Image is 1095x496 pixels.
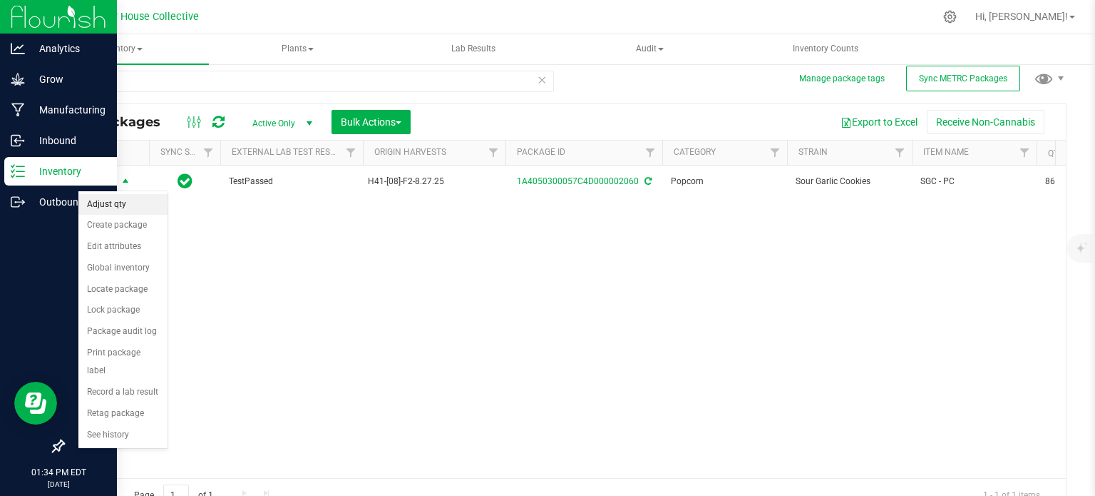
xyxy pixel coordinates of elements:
[11,195,25,209] inline-svg: Outbound
[93,11,199,23] span: Arbor House Collective
[78,236,168,258] li: Edit attributes
[923,147,969,157] a: Item Name
[1013,141,1037,165] a: Filter
[386,34,561,64] a: Lab Results
[78,279,168,300] li: Locate package
[34,34,209,64] a: Inventory
[563,35,736,64] span: Audit
[117,172,135,192] span: select
[78,215,168,236] li: Create package
[798,147,828,157] a: Strain
[764,141,787,165] a: Filter
[74,114,175,130] span: All Packages
[63,71,554,92] input: Search Package ID, Item Name, SKU, Lot or Part Number...
[197,141,220,165] a: Filter
[331,110,411,134] button: Bulk Actions
[639,141,662,165] a: Filter
[517,176,639,186] a: 1A4050300057C4D000002060
[11,72,25,86] inline-svg: Grow
[6,479,110,490] p: [DATE]
[941,10,959,24] div: Manage settings
[11,164,25,178] inline-svg: Inventory
[25,193,110,211] p: Outbound
[799,73,885,85] button: Manage package tags
[1048,148,1064,158] a: Qty
[482,141,505,165] a: Filter
[25,101,110,118] p: Manufacturing
[25,71,110,88] p: Grow
[232,147,344,157] a: External Lab Test Result
[6,466,110,479] p: 01:34 PM EDT
[920,175,1028,188] span: SGC - PC
[796,175,903,188] span: Sour Garlic Cookies
[537,71,547,89] span: Clear
[927,110,1044,134] button: Receive Non-Cannabis
[78,258,168,279] li: Global inventory
[78,382,168,403] li: Record a lab result
[374,147,446,157] a: Origin Harvests
[78,194,168,216] li: Adjust qty
[975,11,1068,22] span: Hi, [PERSON_NAME]!
[674,147,716,157] a: Category
[211,35,384,64] span: Plants
[517,147,565,157] a: Package ID
[78,425,168,446] li: See history
[888,141,912,165] a: Filter
[178,171,192,191] span: In Sync
[919,74,1007,83] span: Sync METRC Packages
[906,66,1020,91] button: Sync METRC Packages
[78,300,168,321] li: Lock package
[78,403,168,425] li: Retag package
[25,40,110,57] p: Analytics
[78,343,168,382] li: Print package label
[160,147,215,157] a: Sync Status
[831,110,927,134] button: Export to Excel
[11,41,25,56] inline-svg: Analytics
[739,34,913,64] a: Inventory Counts
[210,34,385,64] a: Plants
[78,321,168,343] li: Package audit log
[11,103,25,117] inline-svg: Manufacturing
[432,43,515,55] span: Lab Results
[671,175,778,188] span: Popcorn
[368,175,501,188] div: Value 1: H41-[08]-F2-8.27.25
[14,382,57,425] iframe: Resource center
[562,34,737,64] a: Audit
[25,163,110,180] p: Inventory
[229,175,354,188] span: TestPassed
[773,43,878,55] span: Inventory Counts
[341,116,401,128] span: Bulk Actions
[25,132,110,149] p: Inbound
[339,141,363,165] a: Filter
[642,176,652,186] span: Sync from Compliance System
[11,133,25,148] inline-svg: Inbound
